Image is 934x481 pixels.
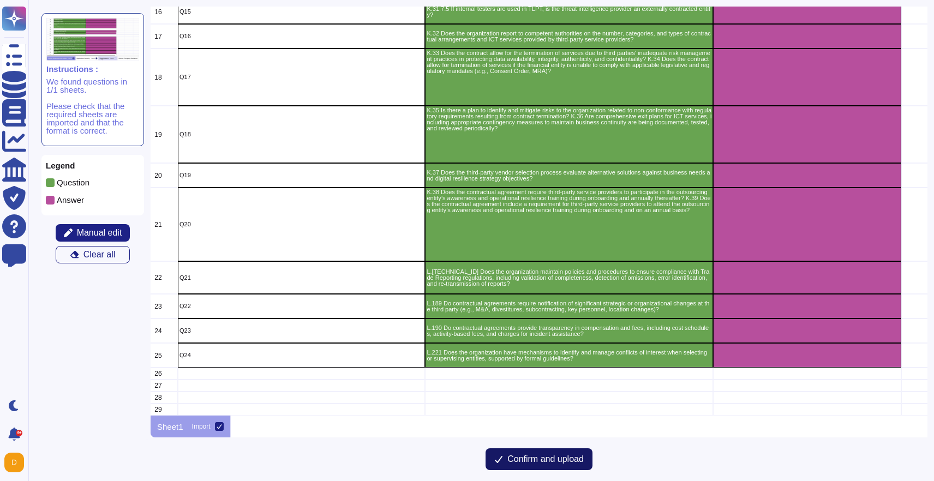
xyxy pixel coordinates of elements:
[139,392,178,404] div: 28
[139,368,178,380] div: 26
[139,49,178,106] div: 18
[179,9,423,15] p: Q15
[77,229,122,237] span: Manual edit
[4,453,24,472] img: user
[151,7,927,416] div: grid
[56,246,130,263] button: Clear all
[427,107,711,131] p: K.35 Is there a plan to identify and mitigate risks to the organization related to non-conformanc...
[57,178,89,187] p: Question
[427,189,711,213] p: K.38 Does the contractual agreement require third-party service providers to participate in the o...
[46,77,139,135] p: We found questions in 1/1 sheets. Please check that the required sheets are imported and that the...
[179,275,423,281] p: Q21
[139,163,178,188] div: 20
[139,106,178,163] div: 19
[486,448,592,470] button: Confirm and upload
[139,380,178,392] div: 27
[139,261,178,294] div: 22
[56,224,130,242] button: Manual edit
[83,250,116,259] span: Clear all
[179,328,423,334] p: Q23
[192,423,211,430] div: Import
[427,325,711,337] p: L.190 Do contractual agreements provide transparency in compensation and fees, including cost sch...
[179,172,423,178] p: Q19
[179,33,423,39] p: Q16
[179,221,423,227] p: Q20
[139,294,178,318] div: 23
[179,74,423,80] p: Q17
[2,450,32,474] button: user
[179,303,423,309] p: Q22
[427,300,711,312] p: L.189 Do contractual agreements require notification of significant strategic or organizational c...
[179,131,423,137] p: Q18
[157,423,183,431] p: Sheet1
[427,170,711,182] p: K.37 Does the third-party vendor selection process evaluate alternative solutions against busines...
[139,188,178,261] div: 21
[139,343,178,368] div: 25
[427,6,711,18] p: K.31.7.5 If internal testers are used in TLPT, is the threat intelligence provider an externally ...
[46,161,140,170] p: Legend
[139,318,178,343] div: 24
[427,50,711,74] p: K.33 Does the contract allow for the termination of services due to third parties' inadequate ris...
[46,18,139,61] img: instruction
[427,350,711,362] p: L.221 Does the organization have mechanisms to identify and manage conflicts of interest when sel...
[427,31,711,43] p: K.32 Does the organization report to competent authorities on the number, categories, and types o...
[507,455,584,464] span: Confirm and upload
[179,352,423,358] p: Q24
[16,430,22,436] div: 9+
[427,269,711,287] p: L.[TECHNICAL_ID] Does the organization maintain policies and procedures to ensure compliance with...
[139,404,178,416] div: 29
[46,65,139,73] p: Instructions :
[57,196,84,204] p: Answer
[139,24,178,49] div: 17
